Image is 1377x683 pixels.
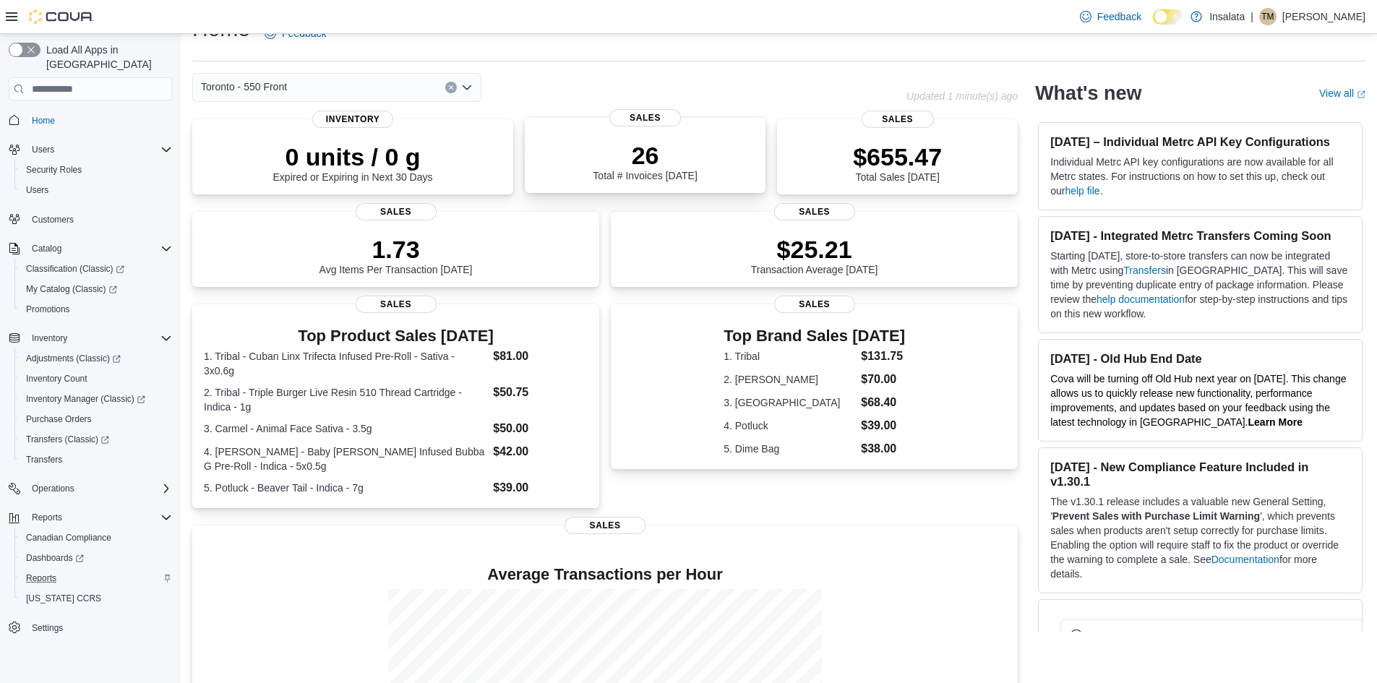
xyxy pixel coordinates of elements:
button: Reports [26,509,68,526]
span: Operations [32,483,74,494]
span: Users [32,144,54,155]
dd: $131.75 [861,348,905,365]
span: Classification (Classic) [26,263,124,275]
a: help file [1065,185,1099,197]
span: Load All Apps in [GEOGRAPHIC_DATA] [40,43,172,72]
div: Expired or Expiring in Next 30 Days [273,142,433,183]
span: TM [1261,8,1274,25]
span: Sales [356,296,437,313]
button: Operations [26,480,80,497]
p: Insalata [1209,8,1245,25]
h2: What's new [1035,82,1141,105]
dd: $50.75 [493,384,588,401]
button: Home [3,109,178,130]
span: Purchase Orders [20,411,172,428]
h3: [DATE] – Individual Metrc API Key Configurations [1050,134,1350,149]
span: Toronto - 550 Front [201,78,287,95]
a: Inventory Manager (Classic) [14,389,178,409]
p: 0 units / 0 g [273,142,433,171]
span: Sales [774,296,855,313]
dd: $50.00 [493,420,588,437]
dd: $81.00 [493,348,588,365]
span: Washington CCRS [20,590,172,607]
a: Canadian Compliance [20,529,117,546]
span: Customers [26,210,172,228]
button: Reports [14,568,178,588]
h4: Average Transactions per Hour [204,566,1006,583]
span: [US_STATE] CCRS [26,593,101,604]
p: Updated 1 minute(s) ago [906,90,1018,102]
a: Adjustments (Classic) [20,350,126,367]
a: Users [20,181,54,199]
span: Catalog [32,243,61,254]
span: Users [26,184,48,196]
span: Reports [32,512,62,523]
svg: External link [1357,90,1365,99]
img: Cova [29,9,94,24]
p: Individual Metrc API key configurations are now available for all Metrc states. For instructions ... [1050,155,1350,198]
span: Settings [26,619,172,637]
a: Home [26,112,61,129]
span: Feedback [1097,9,1141,24]
dt: 5. Potluck - Beaver Tail - Indica - 7g [204,481,487,495]
span: Transfers (Classic) [26,434,109,445]
button: Settings [3,617,178,638]
button: Users [26,141,60,158]
a: Inventory Manager (Classic) [20,390,151,408]
button: Transfers [14,450,178,470]
button: Open list of options [461,82,473,93]
span: Home [26,111,172,129]
button: Catalog [26,240,67,257]
div: Transaction Average [DATE] [751,235,878,275]
span: Sales [565,517,645,534]
p: 1.73 [319,235,473,264]
button: Inventory [26,330,73,347]
div: Total # Invoices [DATE] [593,141,697,181]
span: Operations [26,480,172,497]
h3: Top Brand Sales [DATE] [724,327,905,345]
span: Canadian Compliance [26,532,111,544]
a: My Catalog (Classic) [14,279,178,299]
a: Security Roles [20,161,87,179]
dd: $39.00 [861,417,905,434]
span: Settings [32,622,63,634]
a: [US_STATE] CCRS [20,590,107,607]
h3: Top Product Sales [DATE] [204,327,588,345]
dt: 1. Tribal - Cuban Linx Trifecta Infused Pre-Roll - Sativa - 3x0.6g [204,349,487,378]
span: Users [20,181,172,199]
h3: [DATE] - Old Hub End Date [1050,351,1350,366]
span: Adjustments (Classic) [20,350,172,367]
span: Reports [20,570,172,587]
div: Tara Mokgoatsane [1259,8,1277,25]
input: Dark Mode [1153,9,1183,25]
button: Operations [3,478,178,499]
span: Purchase Orders [26,413,92,425]
span: Cova will be turning off Old Hub next year on [DATE]. This change allows us to quickly release ne... [1050,373,1346,428]
a: My Catalog (Classic) [20,280,123,298]
a: Learn More [1248,416,1303,428]
a: help documentation [1097,293,1185,305]
span: Inventory Count [26,373,87,385]
span: Adjustments (Classic) [26,353,121,364]
button: Security Roles [14,160,178,180]
dt: 4. [PERSON_NAME] - Baby [PERSON_NAME] Infused Bubba G Pre-Roll - Indica - 5x0.5g [204,444,487,473]
a: Transfers (Classic) [14,429,178,450]
span: Catalog [26,240,172,257]
span: Dashboards [26,552,84,564]
p: [PERSON_NAME] [1282,8,1365,25]
a: Classification (Classic) [20,260,130,278]
span: My Catalog (Classic) [20,280,172,298]
a: Reports [20,570,62,587]
a: Classification (Classic) [14,259,178,279]
span: Sales [862,111,934,128]
p: $655.47 [853,142,942,171]
dt: 3. [GEOGRAPHIC_DATA] [724,395,855,410]
a: Transfers [1123,265,1166,276]
span: Promotions [20,301,172,318]
a: Inventory Count [20,370,93,387]
button: Clear input [445,82,457,93]
span: Inventory [32,332,67,344]
span: Customers [32,214,74,225]
div: Total Sales [DATE] [853,142,942,183]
